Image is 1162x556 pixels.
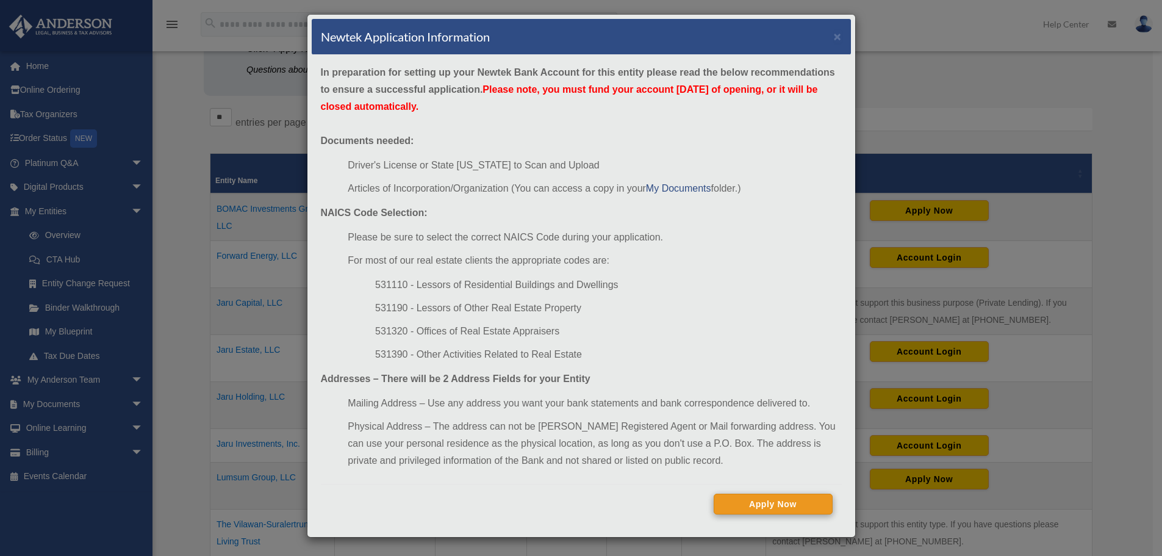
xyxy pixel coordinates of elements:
strong: NAICS Code Selection: [321,208,428,218]
li: 531190 - Lessors of Other Real Estate Property [375,300,841,317]
li: Articles of Incorporation/Organization (You can access a copy in your folder.) [348,180,841,197]
h4: Newtek Application Information [321,28,490,45]
li: Mailing Address – Use any address you want your bank statements and bank correspondence delivered... [348,395,841,412]
li: Please be sure to select the correct NAICS Code during your application. [348,229,841,246]
span: Please note, you must fund your account [DATE] of opening, or it will be closed automatically. [321,84,818,112]
strong: In preparation for setting up your Newtek Bank Account for this entity please read the below reco... [321,67,835,112]
strong: Documents needed: [321,135,414,146]
li: 531390 - Other Activities Related to Real Estate [375,346,841,363]
button: × [834,30,842,43]
li: For most of our real estate clients the appropriate codes are: [348,252,841,269]
li: Driver's License or State [US_STATE] to Scan and Upload [348,157,841,174]
strong: Addresses – There will be 2 Address Fields for your Entity [321,374,590,384]
li: 531110 - Lessors of Residential Buildings and Dwellings [375,276,841,294]
li: 531320 - Offices of Real Estate Appraisers [375,323,841,340]
a: My Documents [646,183,711,193]
button: Apply Now [714,494,833,514]
li: Physical Address – The address can not be [PERSON_NAME] Registered Agent or Mail forwarding addre... [348,418,841,469]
